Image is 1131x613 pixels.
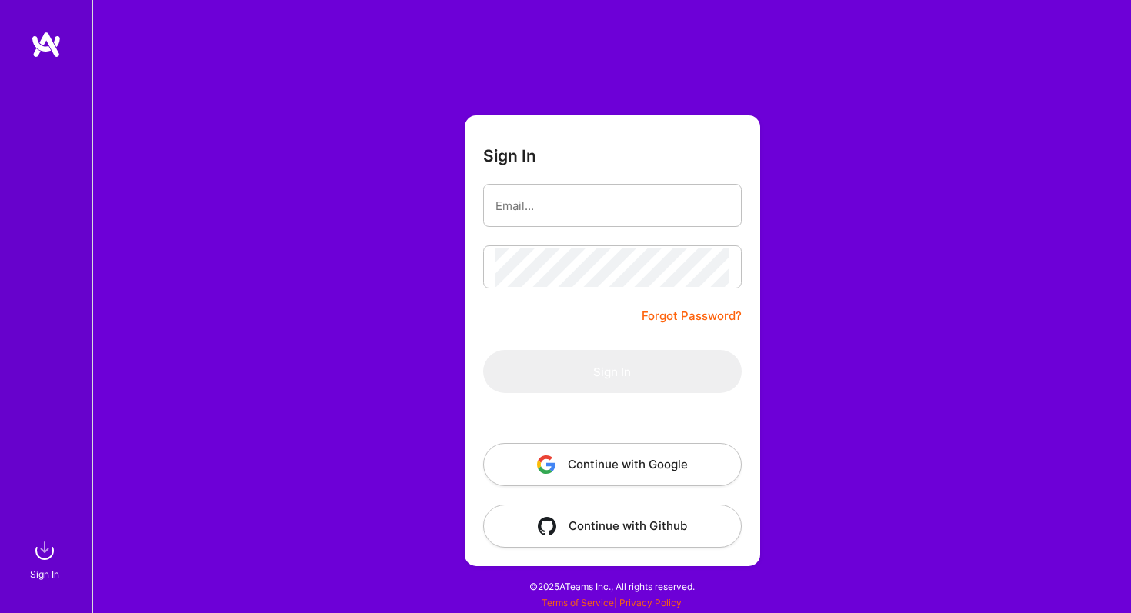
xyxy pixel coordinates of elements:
[495,186,729,225] input: Email...
[537,455,555,474] img: icon
[538,517,556,535] img: icon
[542,597,682,608] span: |
[642,307,742,325] a: Forgot Password?
[32,535,60,582] a: sign inSign In
[483,146,536,165] h3: Sign In
[483,505,742,548] button: Continue with Github
[31,31,62,58] img: logo
[483,350,742,393] button: Sign In
[92,567,1131,605] div: © 2025 ATeams Inc., All rights reserved.
[30,566,59,582] div: Sign In
[483,443,742,486] button: Continue with Google
[619,597,682,608] a: Privacy Policy
[29,535,60,566] img: sign in
[542,597,614,608] a: Terms of Service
